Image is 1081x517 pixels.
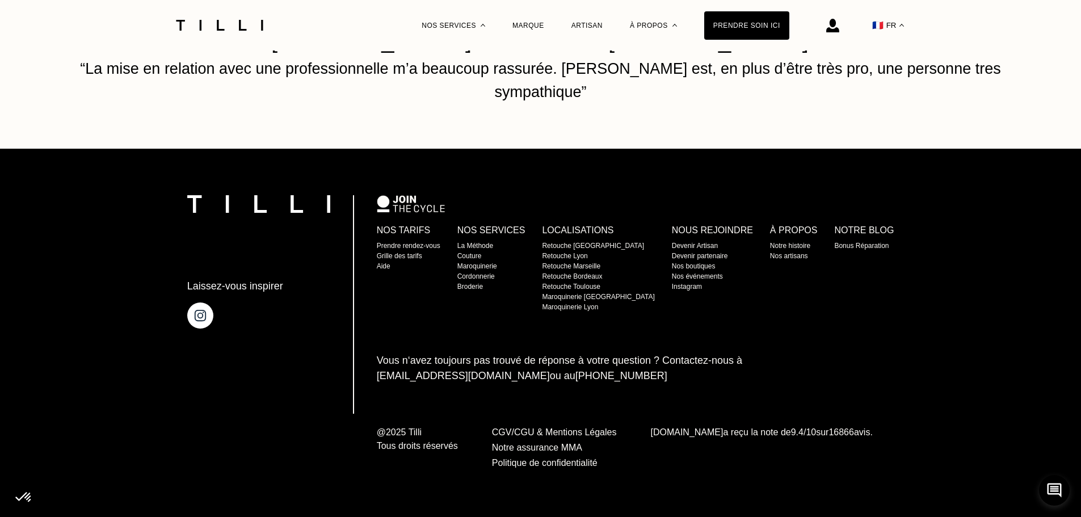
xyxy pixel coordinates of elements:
a: Maroquinerie [457,261,497,271]
div: Notre blog [834,224,894,237]
a: Artisan [571,20,603,31]
a: Aide [377,261,390,271]
span: Politique de confidentialité [492,458,598,468]
a: Couture [457,251,482,261]
div: Nos services [457,224,525,237]
a: CGV/CGU & Mentions Légales [492,424,617,440]
img: logo Tilli [187,195,330,213]
a: Prendre soin ici [704,11,789,40]
span: 16866 [828,427,854,437]
a: Nos boutiques [672,261,716,271]
span: 🇫🇷 [872,19,884,32]
a: Maroquinerie [GEOGRAPHIC_DATA] [542,292,654,302]
a: Broderie [457,281,483,292]
a: Retouche Toulouse [542,281,600,292]
img: Menu déroulant [481,24,485,27]
div: À propos [770,224,818,237]
a: Nos artisans [770,251,808,261]
span: a reçu la note de sur avis. [650,427,872,437]
a: Prendre rendez-vous [377,241,440,251]
img: logo Join The Cycle [377,195,445,212]
span: CGV/CGU & Mentions Légales [492,427,617,437]
p: ou au [377,353,894,384]
a: Notre assurance MMA [492,440,617,455]
span: Vous n‘avez toujours pas trouvé de réponse à votre question ? Contactez-nous à [377,355,742,366]
img: Menu déroulant à propos [672,24,677,27]
img: Logo du service de couturière Tilli [172,20,267,31]
span: [DOMAIN_NAME] [650,427,723,437]
a: La Méthode [457,241,493,251]
a: Retouche Bordeaux [542,271,602,281]
a: Marque [512,20,544,31]
a: Maroquinerie Lyon [542,302,598,312]
div: Localisations [542,224,613,237]
a: [EMAIL_ADDRESS][DOMAIN_NAME] [377,370,550,381]
div: Nos tarifs [377,224,431,237]
img: page instagram de Tilli une retoucherie à domicile [187,302,213,329]
a: [PHONE_NUMBER] [575,370,667,381]
a: Grille des tarifs [377,251,422,261]
span: @2025 Tilli [377,426,458,439]
span: Tous droits réservés [377,439,458,453]
a: Retouche [GEOGRAPHIC_DATA] [542,241,644,251]
span: 9.4 [791,427,804,437]
a: Bonus Réparation [834,241,889,251]
a: Nos événements [672,271,723,281]
span: / [791,427,817,437]
a: Devenir Artisan [672,241,718,251]
a: Notre histoire [770,241,810,251]
img: menu déroulant [899,24,904,27]
a: Devenir partenaire [672,251,728,261]
a: Retouche Marseille [542,261,600,271]
a: Instagram [672,281,702,292]
a: Politique de confidentialité [492,455,617,470]
a: Retouche Lyon [542,251,587,261]
span: Notre assurance MMA [492,443,582,452]
div: Nous rejoindre [672,224,753,237]
p: Laissez-vous inspirer [187,279,283,294]
a: Cordonnerie [457,271,495,281]
img: icône connexion [826,19,839,32]
p: “La mise en relation avec une professionnelle m’a beaucoup rassurée. [PERSON_NAME] est, en plus d... [77,57,1004,103]
span: 10 [806,427,816,437]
